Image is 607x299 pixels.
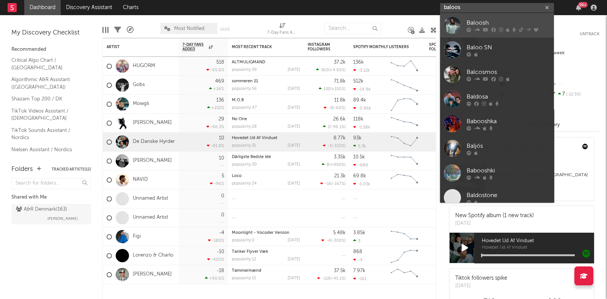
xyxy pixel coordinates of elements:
div: popularity: 0 [232,238,255,243]
a: Unnamed Artist [133,196,168,202]
div: Baldosa [467,92,550,101]
div: -- [549,80,599,89]
div: My Discovery Checklist [11,28,91,38]
div: -65.6 % [206,67,224,72]
div: ( ) [323,124,346,129]
div: popularity: 56 [232,87,257,91]
div: 5.48k [333,230,346,235]
div: ( ) [316,67,346,72]
a: Baloo SN [440,38,554,62]
div: ( ) [317,276,346,281]
div: Spotify Monthly Listeners [353,45,410,49]
div: M.O.B [232,98,300,102]
a: NAVID [133,177,148,183]
div: -400 % [207,257,224,262]
a: HUGORM [133,63,155,69]
a: [PERSON_NAME] [133,158,172,164]
input: Search for folders... [11,178,91,189]
span: Most Notified [174,26,204,31]
div: [DATE] [288,68,300,72]
span: -16 [325,182,332,186]
div: [DATE] [288,144,300,148]
div: 469 [215,79,224,84]
div: Folders [11,165,33,174]
a: Dårligste Bedste Idé [232,155,271,159]
a: Critical Algo Chart / [GEOGRAPHIC_DATA] [11,56,83,72]
a: Unnamed Artist [133,214,168,221]
div: 10 [219,156,224,161]
span: -167 % [333,182,344,186]
div: 37.5k [334,268,346,273]
div: Loco [232,174,300,178]
div: Filters [114,19,121,41]
div: 512k [353,79,363,84]
a: Baloosh [440,13,554,38]
div: 71.8k [334,79,346,84]
div: New Spotify album (1 new track) [455,212,534,220]
div: Babooshka [467,117,550,126]
div: Baloo SN [467,43,550,52]
span: Hovedet Ud Af Vinduet [482,236,594,246]
a: Babooshki [440,161,554,185]
span: -1 [328,144,332,148]
span: -4 [326,239,331,243]
div: 136k [353,60,364,65]
a: Algorithmic A&R Assistant ([GEOGRAPHIC_DATA]) [11,75,83,91]
button: Save [220,27,230,31]
div: A&R Denmark ( 163 ) [16,205,67,214]
div: [DATE] [455,282,507,290]
div: ( ) [319,86,346,91]
div: [DATE] [288,106,300,110]
div: 136 [216,98,224,103]
div: -1.03k [353,182,370,186]
div: 8.77k [333,136,346,141]
div: +232 % [207,105,224,110]
div: 10 [219,136,224,141]
div: -161 [353,276,366,281]
a: De Danske Hyrder [133,139,175,145]
div: -4 [219,230,224,235]
div: 10.5k [353,155,365,160]
span: -12.5 % [565,92,581,97]
div: -96 % [210,181,224,186]
svg: Chart title [387,57,421,76]
div: -1.58k [353,125,370,130]
div: 0 [221,194,224,199]
div: 11.8k [334,98,346,103]
input: Search... [324,23,381,34]
div: Balcosmos [467,67,550,77]
div: 5.3k [353,144,366,149]
span: -119 [322,277,330,281]
div: Instagram Followers [308,42,334,52]
svg: Chart title [387,171,421,189]
div: 93k [353,136,362,141]
span: 360 [321,68,329,72]
a: No One [232,117,247,121]
div: 89.4k [353,98,366,103]
div: Hovedet Ud Af Vinduet [232,136,300,140]
div: 99 + [578,2,588,8]
button: Tracked Artists(12) [52,168,91,171]
div: Baloosh [467,18,550,27]
div: 26.6k [333,117,346,122]
div: +34 % [209,86,224,91]
a: Gobs [133,82,145,88]
a: sommeren 21 [232,79,258,83]
span: -96.1 % [331,125,344,129]
svg: Chart title [387,265,421,284]
svg: Chart title [387,76,421,95]
div: Tanker Flyver Væk [232,250,300,254]
div: popularity: 12 [232,257,256,261]
a: TikTok Videos Assistant / [DEMOGRAPHIC_DATA] [11,107,83,122]
div: ( ) [323,143,346,148]
div: No One [232,117,300,121]
span: 130 [324,87,330,91]
div: [DATE] [455,220,534,227]
div: popularity: 39 [232,68,257,72]
div: 7-Day Fans Added (7-Day Fans Added) [267,19,297,41]
span: [PERSON_NAME] [47,214,78,223]
div: -66.3 % [206,124,224,129]
div: Tømmermænd [232,269,300,273]
div: A&R Pipeline [127,19,134,41]
div: -5.96k [353,106,371,111]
